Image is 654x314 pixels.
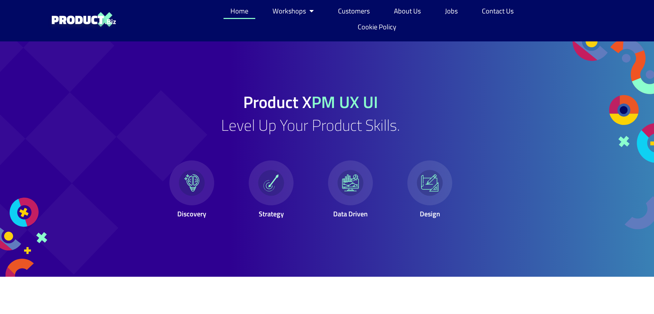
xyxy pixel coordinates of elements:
[331,3,377,19] a: Customers
[387,3,428,19] a: About Us
[221,117,400,133] h2: Level Up Your Product Skills.
[177,208,206,219] span: Discovery
[218,3,532,35] nav: Menu
[438,3,465,19] a: Jobs
[258,208,284,219] span: Strategy
[475,3,521,19] a: Contact Us
[243,94,378,110] h1: Product X
[419,208,440,219] span: Design
[266,3,321,19] a: Workshops
[351,19,403,35] a: Cookie Policy
[311,89,378,115] span: PM UX UI
[333,208,368,219] span: Data Driven
[224,3,255,19] a: Home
